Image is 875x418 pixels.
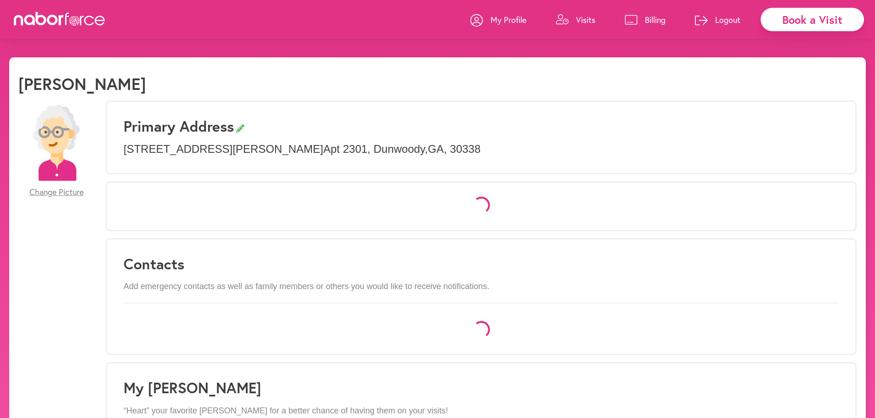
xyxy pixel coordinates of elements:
[124,379,839,396] h1: My [PERSON_NAME]
[124,143,839,156] p: [STREET_ADDRESS][PERSON_NAME] Apt 2301 , Dunwoody , GA , 30338
[645,14,666,25] p: Billing
[124,255,839,273] h3: Contacts
[124,282,839,292] p: Add emergency contacts as well as family members or others you would like to receive notifications.
[18,105,94,181] img: efc20bcf08b0dac87679abea64c1faab.png
[556,6,595,33] a: Visits
[124,117,839,135] h3: Primary Address
[715,14,740,25] p: Logout
[761,8,864,31] div: Book a Visit
[18,74,146,94] h1: [PERSON_NAME]
[695,6,740,33] a: Logout
[491,14,526,25] p: My Profile
[124,406,839,416] p: “Heart” your favorite [PERSON_NAME] for a better chance of having them on your visits!
[625,6,666,33] a: Billing
[576,14,595,25] p: Visits
[29,187,84,197] span: Change Picture
[470,6,526,33] a: My Profile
